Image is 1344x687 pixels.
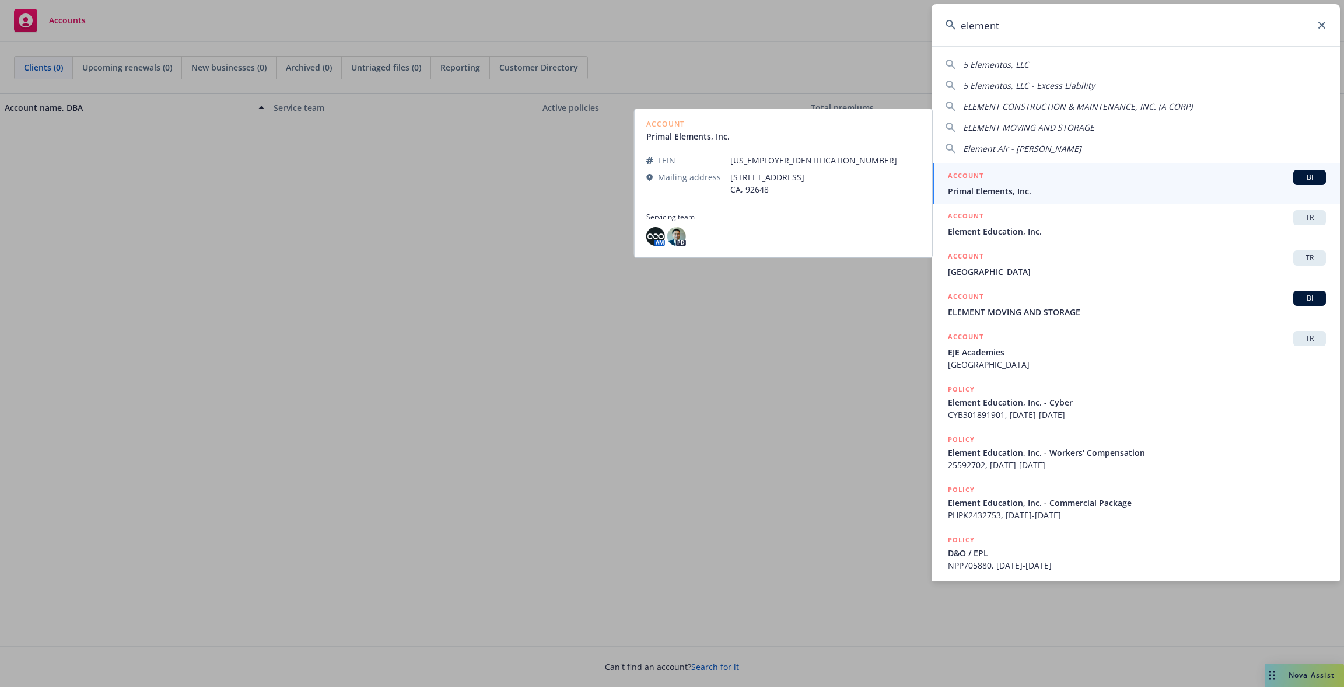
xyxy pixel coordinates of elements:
[948,434,975,445] h5: POLICY
[948,346,1326,358] span: EJE Academies
[932,477,1340,528] a: POLICYElement Education, Inc. - Commercial PackagePHPK2432753, [DATE]-[DATE]
[948,409,1326,421] span: CYB301891901, [DATE]-[DATE]
[948,547,1326,559] span: D&O / EPL
[932,284,1340,325] a: ACCOUNTBIELEMENT MOVING AND STORAGE
[948,185,1326,197] span: Primal Elements, Inc.
[932,204,1340,244] a: ACCOUNTTRElement Education, Inc.
[963,143,1081,154] span: Element Air - [PERSON_NAME]
[948,497,1326,509] span: Element Education, Inc. - Commercial Package
[948,559,1326,571] span: NPP705880, [DATE]-[DATE]
[932,163,1340,204] a: ACCOUNTBIPrimal Elements, Inc.
[948,266,1326,278] span: [GEOGRAPHIC_DATA]
[948,170,984,184] h5: ACCOUNT
[948,306,1326,318] span: ELEMENT MOVING AND STORAGE
[932,427,1340,477] a: POLICYElement Education, Inc. - Workers' Compensation25592702, [DATE]-[DATE]
[948,250,984,264] h5: ACCOUNT
[963,122,1094,133] span: ELEMENT MOVING AND STORAGE
[1298,293,1321,304] span: BI
[932,4,1340,46] input: Search...
[948,291,984,305] h5: ACCOUNT
[948,383,975,395] h5: POLICY
[963,80,1095,91] span: 5 Elementos, LLC - Excess Liability
[948,225,1326,238] span: Element Education, Inc.
[948,447,1326,459] span: Element Education, Inc. - Workers' Compensation
[948,459,1326,471] span: 25592702, [DATE]-[DATE]
[948,534,975,546] h5: POLICY
[1298,333,1321,344] span: TR
[1298,253,1321,263] span: TR
[932,244,1340,284] a: ACCOUNTTR[GEOGRAPHIC_DATA]
[948,210,984,224] h5: ACCOUNT
[948,396,1326,409] span: Element Education, Inc. - Cyber
[932,377,1340,427] a: POLICYElement Education, Inc. - CyberCYB301891901, [DATE]-[DATE]
[963,59,1029,70] span: 5 Elementos, LLC
[948,509,1326,521] span: PHPK2432753, [DATE]-[DATE]
[948,484,975,496] h5: POLICY
[932,325,1340,377] a: ACCOUNTTREJE Academies[GEOGRAPHIC_DATA]
[1298,212,1321,223] span: TR
[1298,172,1321,183] span: BI
[948,331,984,345] h5: ACCOUNT
[948,358,1326,371] span: [GEOGRAPHIC_DATA]
[963,101,1192,112] span: ELEMENT CONSTRUCTION & MAINTENANCE, INC. (A CORP)
[932,528,1340,578] a: POLICYD&O / EPLNPP705880, [DATE]-[DATE]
